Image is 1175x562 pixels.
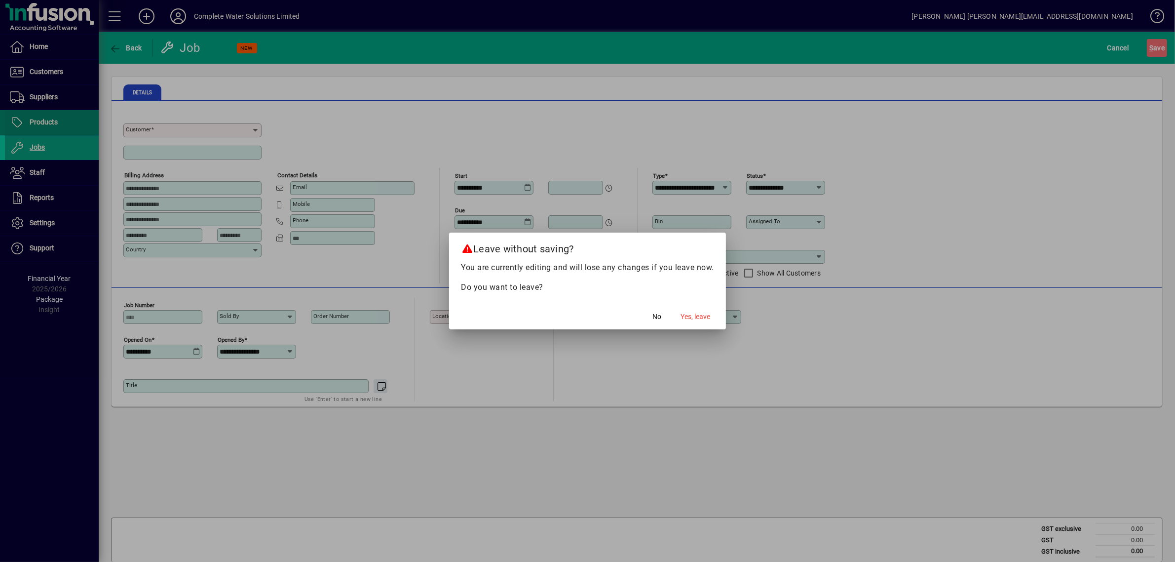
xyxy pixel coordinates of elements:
span: No [652,312,661,322]
p: Do you want to leave? [461,281,714,293]
h2: Leave without saving? [449,233,726,261]
button: Yes, leave [677,308,714,325]
button: No [641,308,673,325]
p: You are currently editing and will lose any changes if you leave now. [461,262,714,274]
span: Yes, leave [681,312,710,322]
